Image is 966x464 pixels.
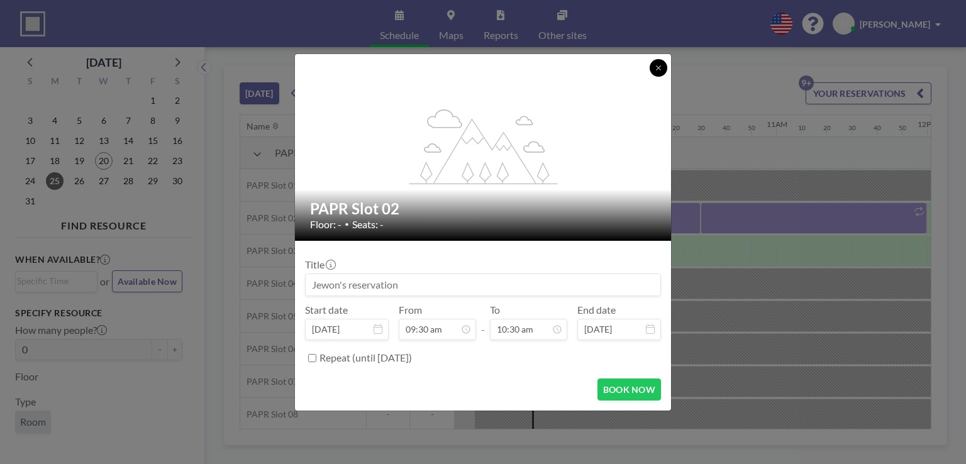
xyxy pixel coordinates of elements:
[305,304,348,316] label: Start date
[310,218,341,231] span: Floor: -
[481,308,485,336] span: -
[319,351,412,364] label: Repeat (until [DATE])
[577,304,616,316] label: End date
[490,304,500,316] label: To
[352,218,384,231] span: Seats: -
[305,258,335,271] label: Title
[310,199,657,218] h2: PAPR Slot 02
[409,108,558,184] g: flex-grow: 1.2;
[597,378,661,400] button: BOOK NOW
[399,304,422,316] label: From
[345,219,349,229] span: •
[306,274,660,296] input: Jewon's reservation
